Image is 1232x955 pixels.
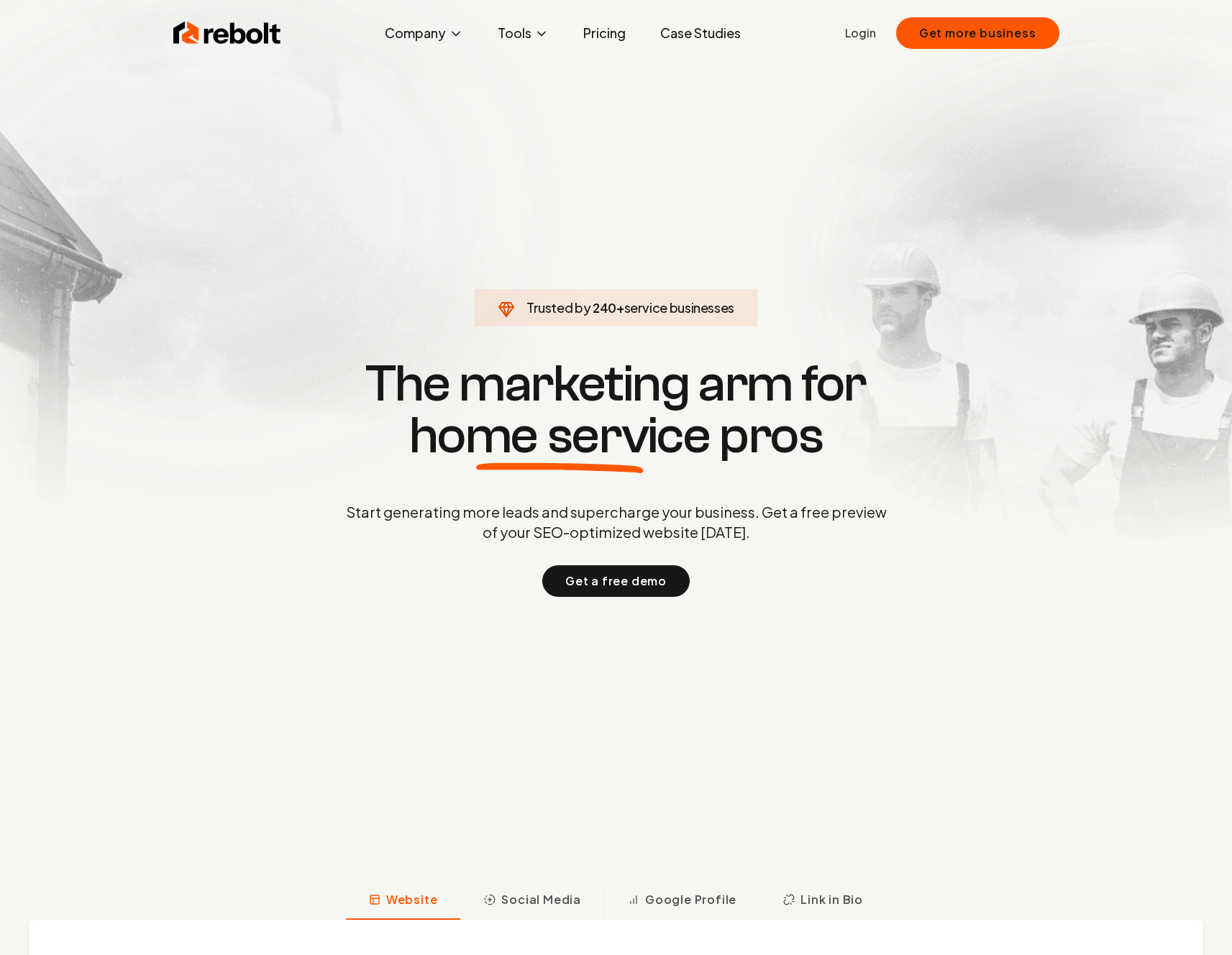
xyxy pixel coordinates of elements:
span: Social Media [501,891,581,908]
span: Link in Bio [800,891,863,908]
button: Get more business [896,17,1059,49]
span: 240 [593,298,616,318]
img: Rebolt Logo [173,19,281,47]
a: Login [845,24,876,42]
button: Link in Bio [759,882,886,920]
span: service businesses [624,299,735,316]
button: Get a free demo [542,565,690,597]
button: Social Media [460,882,604,920]
span: Google Profile [645,891,736,908]
span: home service [409,410,711,462]
span: + [616,299,624,316]
h1: The marketing arm for pros [271,358,962,462]
button: Google Profile [604,882,759,920]
button: Tools [486,19,560,47]
a: Pricing [572,19,637,47]
p: Start generating more leads and supercharge your business. Get a free preview of your SEO-optimiz... [343,502,890,542]
span: Website [386,891,438,908]
button: Website [346,882,461,920]
a: Case Studies [649,19,752,47]
span: Trusted by [526,299,590,316]
button: Company [373,19,475,47]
